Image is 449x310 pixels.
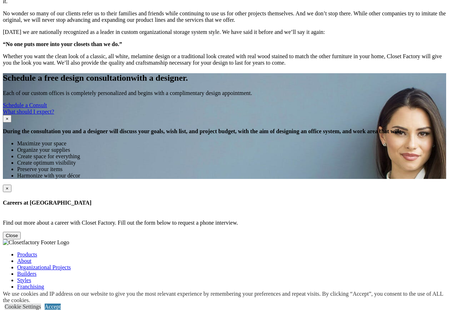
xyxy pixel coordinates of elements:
[5,304,41,310] a: Cookie Settings
[17,264,71,270] a: Organizational Projects
[3,90,446,96] p: Each of our custom offices is completely personalized and begins with a complimentary design appo...
[6,116,9,121] span: ×
[17,251,37,257] a: Products
[3,291,449,304] div: We use cookies and IP address on our website to give you the most relevant experience by remember...
[17,160,446,166] li: Create optimum visibility
[17,277,31,283] a: Styles
[3,109,54,115] a: What should I expect?
[6,186,9,191] span: ×
[17,166,446,172] li: Preserve your items
[131,73,188,82] span: with a designer.
[3,232,21,239] button: Close
[17,172,446,179] li: Harmonize with your décor
[17,284,44,290] a: Franchising
[17,153,446,160] li: Create space for everything
[17,140,446,147] li: Maximize your space
[3,102,47,108] a: Schedule a Consult
[3,220,446,226] p: Find out more about a career with Closet Factory. Fill out the form below to request a phone inte...
[3,73,446,83] h2: Schedule a free design consultation
[3,29,446,35] p: [DATE] we are nationally recognized as a leader in custom organizational storage system style. We...
[3,10,446,23] p: No wonder so many of our clients refer us to their families and friends while continuing to use u...
[3,41,122,47] strong: “No one puts more into your closets than we do.”
[17,271,36,277] a: Builders
[17,147,446,153] li: Organize your supplies
[3,53,446,66] p: Whether you want the clean look of a classic, all white, melamine design or a traditional look cr...
[3,128,401,134] strong: During the consultation you and a designer will discuss your goals, wish list, and project budget...
[3,200,446,206] h4: Careers at [GEOGRAPHIC_DATA]
[3,185,11,192] button: Close
[3,239,69,246] img: Closetfactory Footer Logo
[17,258,31,264] a: About
[3,115,11,122] button: Close
[45,304,61,310] a: Accept
[17,290,28,296] a: Blog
